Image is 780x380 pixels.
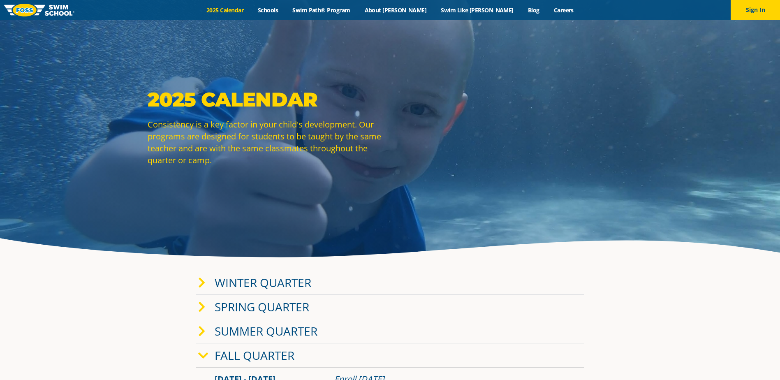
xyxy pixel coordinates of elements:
a: Swim Path® Program [285,6,357,14]
a: Schools [251,6,285,14]
a: Winter Quarter [215,275,311,290]
a: About [PERSON_NAME] [357,6,434,14]
a: Spring Quarter [215,299,309,315]
a: 2025 Calendar [199,6,251,14]
img: FOSS Swim School Logo [4,4,74,16]
a: Swim Like [PERSON_NAME] [434,6,521,14]
a: Fall Quarter [215,348,294,363]
a: Careers [546,6,581,14]
p: Consistency is a key factor in your child's development. Our programs are designed for students t... [148,118,386,166]
strong: 2025 Calendar [148,88,317,111]
a: Summer Quarter [215,323,317,339]
a: Blog [521,6,546,14]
